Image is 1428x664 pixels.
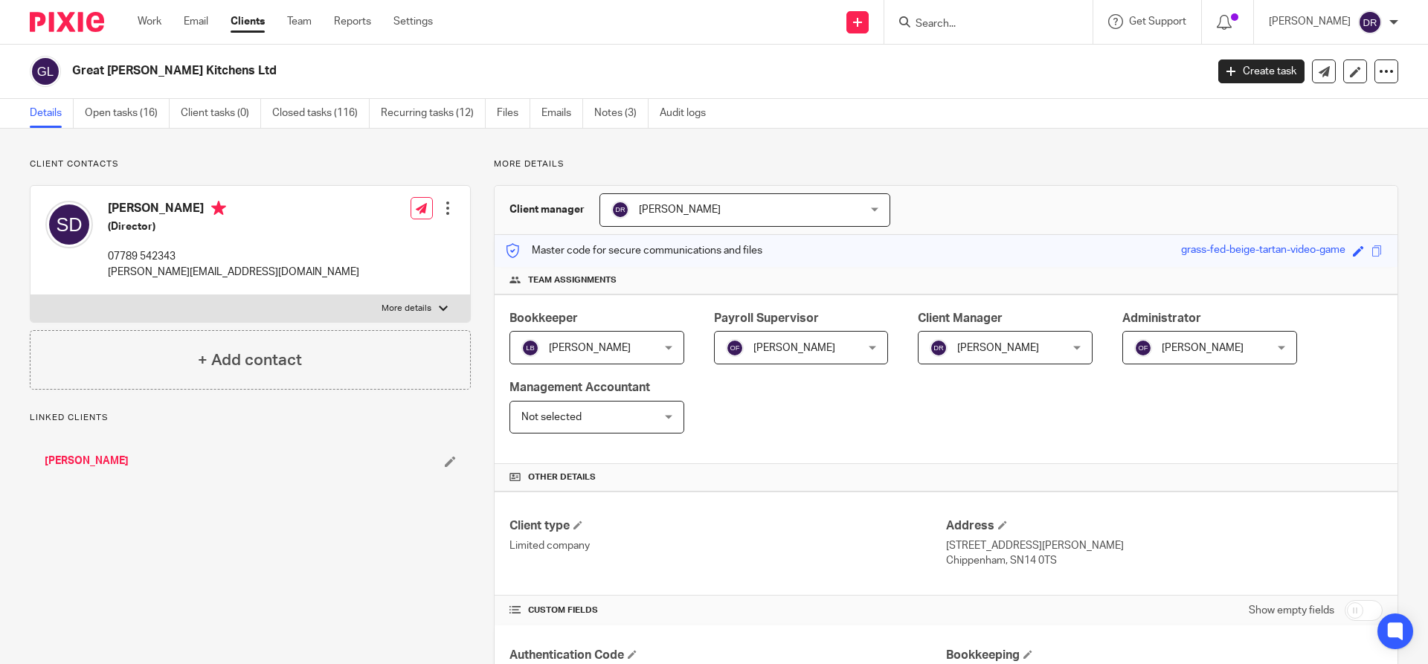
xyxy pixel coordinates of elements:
[509,648,946,663] h4: Authentication Code
[497,99,530,128] a: Files
[30,412,471,424] p: Linked clients
[108,249,359,264] p: 07789 542343
[231,14,265,29] a: Clients
[918,312,1003,324] span: Client Manager
[30,158,471,170] p: Client contacts
[914,18,1048,31] input: Search
[528,471,596,483] span: Other details
[541,99,583,128] a: Emails
[30,99,74,128] a: Details
[1249,603,1334,618] label: Show empty fields
[181,99,261,128] a: Client tasks (0)
[108,265,359,280] p: [PERSON_NAME][EMAIL_ADDRESS][DOMAIN_NAME]
[1218,59,1305,83] a: Create task
[45,201,93,248] img: svg%3E
[184,14,208,29] a: Email
[509,538,946,553] p: Limited company
[509,518,946,534] h4: Client type
[381,99,486,128] a: Recurring tasks (12)
[549,343,631,353] span: [PERSON_NAME]
[660,99,717,128] a: Audit logs
[946,648,1383,663] h4: Bookkeeping
[393,14,433,29] a: Settings
[946,538,1383,553] p: [STREET_ADDRESS][PERSON_NAME]
[198,349,302,372] h4: + Add contact
[108,219,359,234] h5: (Director)
[714,312,819,324] span: Payroll Supervisor
[521,339,539,357] img: svg%3E
[509,312,578,324] span: Bookkeeper
[287,14,312,29] a: Team
[509,381,650,393] span: Management Accountant
[211,201,226,216] i: Primary
[946,553,1383,568] p: Chippenham, SN14 0TS
[509,605,946,616] h4: CUSTOM FIELDS
[334,14,371,29] a: Reports
[753,343,835,353] span: [PERSON_NAME]
[509,202,585,217] h3: Client manager
[1129,16,1186,27] span: Get Support
[930,339,948,357] img: svg%3E
[138,14,161,29] a: Work
[946,518,1383,534] h4: Address
[506,243,762,258] p: Master code for secure communications and files
[30,12,104,32] img: Pixie
[1358,10,1382,34] img: svg%3E
[1122,312,1201,324] span: Administrator
[494,158,1398,170] p: More details
[108,201,359,219] h4: [PERSON_NAME]
[85,99,170,128] a: Open tasks (16)
[639,204,721,215] span: [PERSON_NAME]
[528,274,617,286] span: Team assignments
[272,99,370,128] a: Closed tasks (116)
[521,412,582,422] span: Not selected
[30,56,61,87] img: svg%3E
[1162,343,1244,353] span: [PERSON_NAME]
[957,343,1039,353] span: [PERSON_NAME]
[1269,14,1351,29] p: [PERSON_NAME]
[611,201,629,219] img: svg%3E
[382,303,431,315] p: More details
[594,99,649,128] a: Notes (3)
[1134,339,1152,357] img: svg%3E
[726,339,744,357] img: svg%3E
[1181,242,1345,260] div: grass-fed-beige-tartan-video-game
[45,454,129,468] a: [PERSON_NAME]
[72,63,971,79] h2: Great [PERSON_NAME] Kitchens Ltd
